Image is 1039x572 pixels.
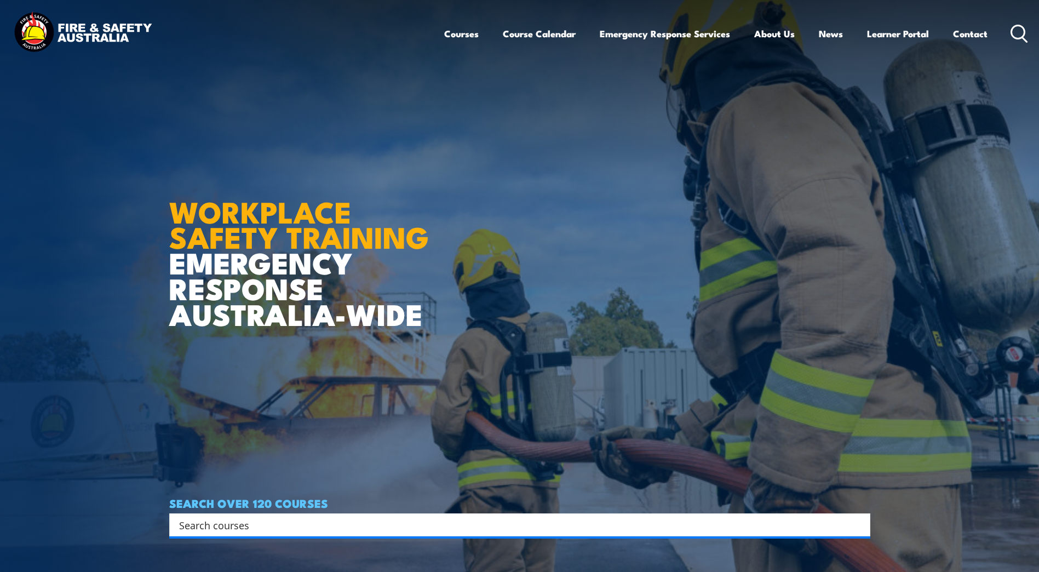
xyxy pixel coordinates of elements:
[503,19,576,48] a: Course Calendar
[179,517,846,533] input: Search input
[169,171,437,327] h1: EMERGENCY RESPONSE AUSTRALIA-WIDE
[181,517,848,533] form: Search form
[754,19,795,48] a: About Us
[851,517,866,533] button: Search magnifier button
[819,19,843,48] a: News
[169,497,870,509] h4: SEARCH OVER 120 COURSES
[953,19,988,48] a: Contact
[600,19,730,48] a: Emergency Response Services
[867,19,929,48] a: Learner Portal
[444,19,479,48] a: Courses
[169,188,429,259] strong: WORKPLACE SAFETY TRAINING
